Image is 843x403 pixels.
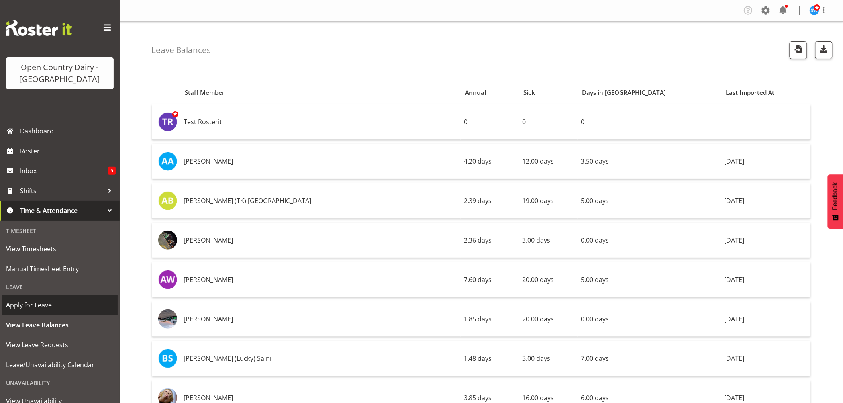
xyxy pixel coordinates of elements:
[180,183,461,219] td: [PERSON_NAME] (TK) [GEOGRAPHIC_DATA]
[522,393,554,402] span: 16.00 days
[464,393,492,402] span: 3.85 days
[464,157,492,166] span: 4.20 days
[158,309,177,329] img: barry-morgan1fcdc3dbfdd87109e0eae247047b2e04.png
[464,275,492,284] span: 7.60 days
[2,259,118,279] a: Manual Timesheet Entry
[522,315,554,323] span: 20.00 days
[725,275,745,284] span: [DATE]
[185,88,225,97] span: Staff Member
[2,335,118,355] a: View Leave Requests
[2,279,118,295] div: Leave
[581,117,584,126] span: 0
[6,319,114,331] span: View Leave Balances
[20,125,116,137] span: Dashboard
[108,167,116,175] span: 5
[151,45,211,55] h4: Leave Balances
[725,236,745,245] span: [DATE]
[6,299,114,311] span: Apply for Leave
[522,236,550,245] span: 3.00 days
[180,144,461,179] td: [PERSON_NAME]
[832,182,839,210] span: Feedback
[180,262,461,297] td: [PERSON_NAME]
[726,88,774,97] span: Last Imported At
[725,196,745,205] span: [DATE]
[2,223,118,239] div: Timesheet
[524,88,535,97] span: Sick
[582,88,666,97] span: Days in [GEOGRAPHIC_DATA]
[158,270,177,289] img: andy-webb8163.jpg
[180,223,461,258] td: [PERSON_NAME]
[581,196,609,205] span: 5.00 days
[180,341,461,376] td: [PERSON_NAME] (Lucky) Saini
[2,295,118,315] a: Apply for Leave
[581,275,609,284] span: 5.00 days
[464,315,492,323] span: 1.85 days
[6,243,114,255] span: View Timesheets
[465,88,486,97] span: Annual
[6,20,72,36] img: Rosterit website logo
[158,231,177,250] img: amrik-singh03ac6be936c81c43ac146ad11541ec6c.png
[2,239,118,259] a: View Timesheets
[158,191,177,210] img: alan-bedford8161.jpg
[522,354,550,363] span: 3.00 days
[828,174,843,229] button: Feedback - Show survey
[581,354,609,363] span: 7.00 days
[464,117,467,126] span: 0
[581,157,609,166] span: 3.50 days
[464,236,492,245] span: 2.36 days
[20,185,104,197] span: Shifts
[20,205,104,217] span: Time & Attendance
[20,165,108,177] span: Inbox
[180,104,461,140] td: Test Rosterit
[6,263,114,275] span: Manual Timesheet Entry
[158,152,177,171] img: abhilash-antony8160.jpg
[581,315,609,323] span: 0.00 days
[464,196,492,205] span: 2.39 days
[464,354,492,363] span: 1.48 days
[581,236,609,245] span: 0.00 days
[725,393,745,402] span: [DATE]
[725,354,745,363] span: [DATE]
[6,339,114,351] span: View Leave Requests
[2,355,118,375] a: Leave/Unavailability Calendar
[522,196,554,205] span: 19.00 days
[158,349,177,368] img: bhupinder-saini8168.jpg
[725,315,745,323] span: [DATE]
[522,157,554,166] span: 12.00 days
[522,275,554,284] span: 20.00 days
[6,359,114,371] span: Leave/Unavailability Calendar
[522,117,526,126] span: 0
[14,61,106,85] div: Open Country Dairy - [GEOGRAPHIC_DATA]
[180,301,461,337] td: [PERSON_NAME]
[810,6,819,15] img: steve-webb7510.jpg
[2,375,118,391] div: Unavailability
[815,41,833,59] button: Download Leave Balances
[725,157,745,166] span: [DATE]
[158,112,177,131] img: test-rosterit7563.jpg
[20,145,116,157] span: Roster
[790,41,807,59] button: Import Leave Balances
[2,315,118,335] a: View Leave Balances
[581,393,609,402] span: 6.00 days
